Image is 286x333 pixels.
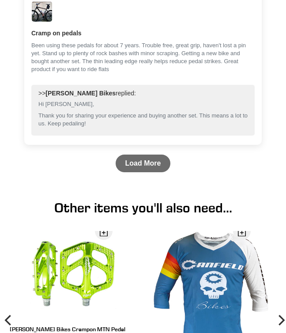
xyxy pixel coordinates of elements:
img: User picture [32,1,52,22]
b: Cramp on pedals [31,29,255,38]
a: Load More [116,155,171,172]
b: [PERSON_NAME] Bikes [45,90,116,97]
p: Thank you for sharing your experience and buying another set. This means a lot to us. Keep pedaling! [38,112,248,128]
p: Been using these pedals for about 7 years. Trouble free, great grip, haven't lost a pin yet. Stan... [31,42,255,74]
div: >> replied: [38,89,248,98]
h1: Other items you'll also need... [10,200,276,216]
p: Hi [PERSON_NAME], [38,100,248,108]
a: Link to user picture 2 [31,1,53,22]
